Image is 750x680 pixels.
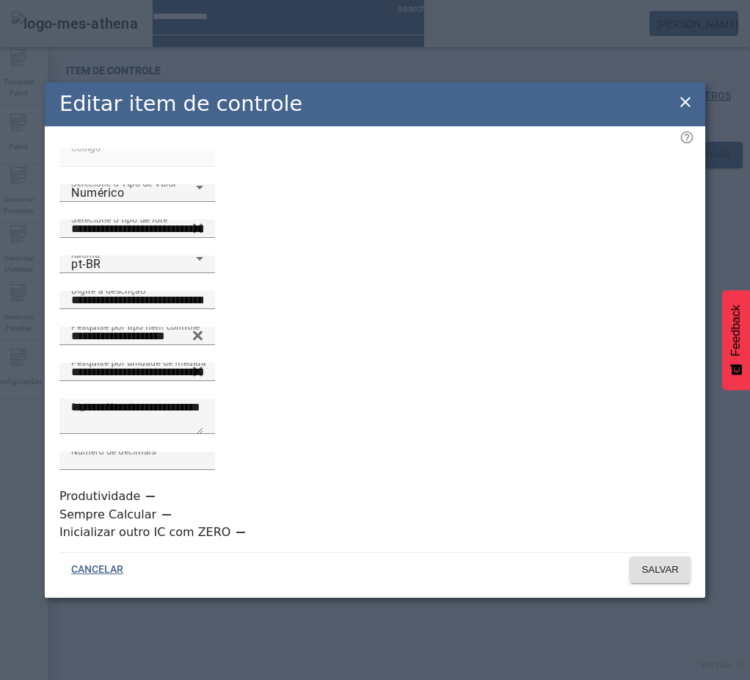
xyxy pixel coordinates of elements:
span: Feedback [729,305,743,356]
span: CANCELAR [71,563,123,577]
label: Produtividade [59,488,143,505]
mat-label: Digite a fórmula [71,402,139,412]
button: SALVAR [630,557,691,583]
button: CANCELAR [59,557,135,583]
mat-label: Código [71,142,101,153]
input: Number [71,328,203,345]
mat-label: Digite a descrição [71,285,145,295]
span: SALVAR [641,563,679,577]
label: Inicializar outro IC com ZERO [59,524,233,541]
input: Number [71,363,203,381]
button: Feedback - Mostrar pesquisa [722,290,750,390]
mat-label: Número de decimais [71,446,156,456]
h2: Editar item de controle [59,88,302,120]
label: Sempre Calcular [59,506,159,524]
span: Numérico [71,186,124,200]
mat-label: Pesquise por tipo item controle [71,321,200,331]
input: Number [71,220,203,238]
mat-label: Pesquise por unidade de medida [71,357,206,367]
mat-label: Selecione o tipo de lote [71,214,167,224]
span: pt-BR [71,257,101,271]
